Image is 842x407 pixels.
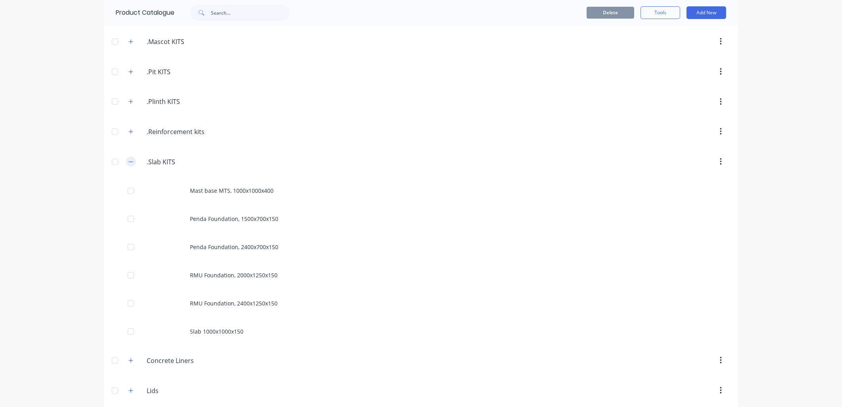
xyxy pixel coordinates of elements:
[104,233,738,261] div: Penda Foundation, 2400x700x150
[147,356,241,365] input: Enter category name
[104,317,738,346] div: Slab 1000x1000x150
[104,261,738,289] div: RMU Foundation, 2000x1250x150
[147,97,241,106] input: Enter category name
[211,5,289,21] input: Search...
[147,37,241,46] input: Enter category name
[147,127,241,136] input: Enter category name
[104,289,738,317] div: RMU Foundation, 2400x1250x150
[147,386,241,395] input: Enter category name
[147,67,241,77] input: Enter category name
[104,177,738,205] div: Mast base MTS, 1000x1000x400
[147,157,241,167] input: Enter category name
[687,6,726,19] button: Add New
[641,6,680,19] button: Tools
[587,7,634,19] button: Delete
[104,205,738,233] div: Penda Foundation, 1500x700x150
